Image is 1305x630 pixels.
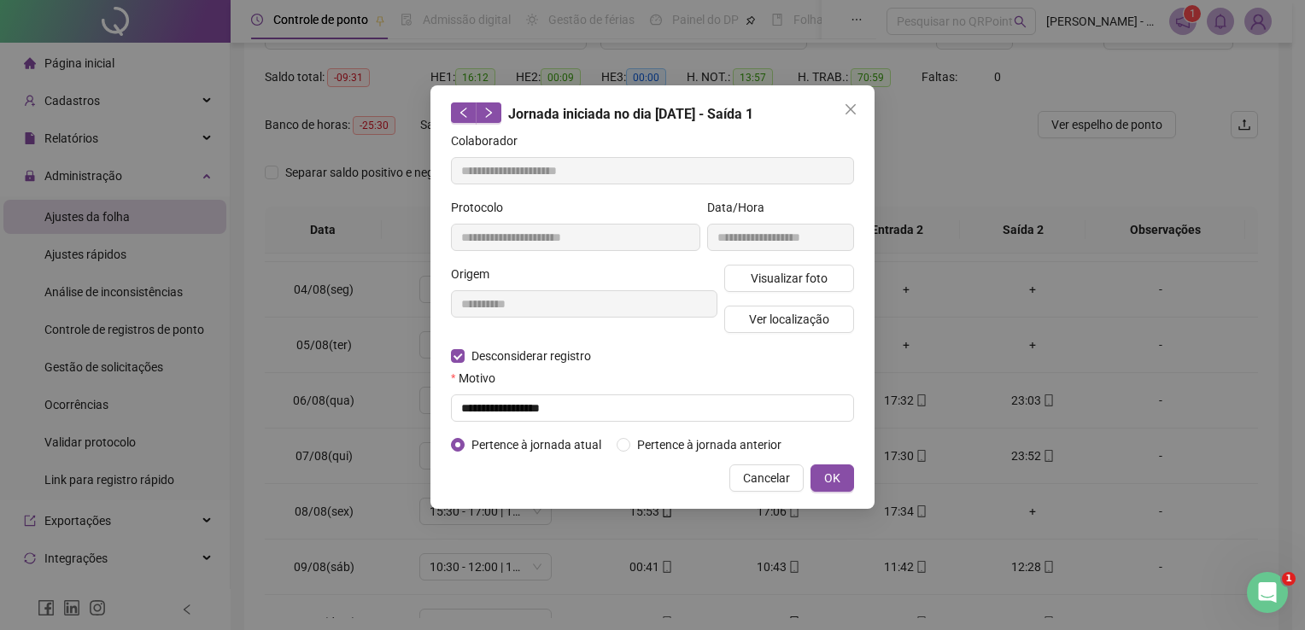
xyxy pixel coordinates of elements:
button: Ver localização [724,306,854,333]
span: left [458,107,470,119]
span: Pertence à jornada atual [465,435,608,454]
span: close [844,102,857,116]
label: Data/Hora [707,198,775,217]
span: Cancelar [743,469,790,487]
span: Ver localização [749,310,829,329]
button: right [476,102,501,123]
span: OK [824,469,840,487]
label: Colaborador [451,131,529,150]
span: Visualizar foto [751,269,828,288]
span: 1 [1282,572,1296,586]
span: right [483,107,494,119]
label: Motivo [451,369,506,388]
button: Visualizar foto [724,265,854,292]
span: Pertence à jornada anterior [630,435,788,454]
button: Close [837,96,864,123]
button: OK [811,464,854,492]
label: Protocolo [451,198,514,217]
button: Cancelar [729,464,804,492]
iframe: Intercom live chat [1247,572,1288,613]
div: Jornada iniciada no dia [DATE] - Saída 1 [451,102,854,125]
label: Origem [451,265,500,283]
span: Desconsiderar registro [465,347,598,365]
button: left [451,102,477,123]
